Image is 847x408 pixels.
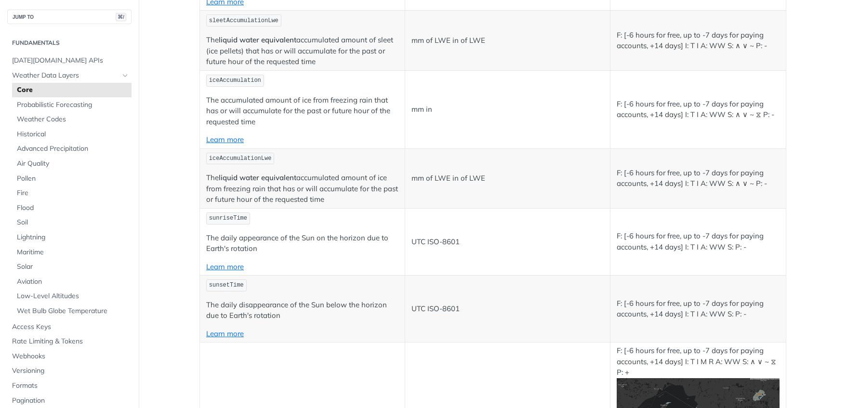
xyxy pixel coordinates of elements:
[7,334,132,349] a: Rate Limiting & Tokens
[206,329,244,338] a: Learn more
[411,303,604,315] p: UTC ISO-8601
[17,115,129,124] span: Weather Codes
[617,99,780,120] p: F: [-6 hours for free, up to -7 days for paying accounts, +14 days] I: T I A: WW S: ∧ ∨ ~ ⧖ P: -
[12,337,129,346] span: Rate Limiting & Tokens
[206,35,398,67] p: The accumulated amount of sleet (ice pellets) that has or will accumulate for the past or future ...
[209,215,247,222] span: sunriseTime
[12,275,132,289] a: Aviation
[617,298,780,320] p: F: [-6 hours for free, up to -7 days for paying accounts, +14 days] I: T I A: WW S: P: -
[7,10,132,24] button: JUMP TO⌘/
[17,262,129,272] span: Solar
[12,322,129,332] span: Access Keys
[17,218,129,227] span: Soil
[17,203,129,213] span: Flood
[12,215,132,230] a: Soil
[617,231,780,252] p: F: [-6 hours for free, up to -7 days for paying accounts, +14 days] I: T I A: WW S: P: -
[12,201,132,215] a: Flood
[12,245,132,260] a: Maritime
[12,381,129,391] span: Formats
[17,277,129,287] span: Aviation
[12,71,119,80] span: Weather Data Layers
[17,85,129,95] span: Core
[12,56,129,66] span: [DATE][DOMAIN_NAME] APIs
[7,394,132,408] a: Pagination
[411,104,604,115] p: mm in
[206,135,244,144] a: Learn more
[12,112,132,127] a: Weather Codes
[617,30,780,52] p: F: [-6 hours for free, up to -7 days for paying accounts, +14 days] I: T I A: WW S: ∧ ∨ ~ P: -
[206,172,398,205] p: The accumulated amount of ice from freezing rain that has or will accumulate for the past or futu...
[7,320,132,334] a: Access Keys
[206,95,398,128] p: The accumulated amount of ice from freezing rain that has or will accumulate for the past or futu...
[206,262,244,271] a: Learn more
[17,144,129,154] span: Advanced Precipitation
[219,35,296,44] strong: liquid water equivalent
[12,289,132,303] a: Low-Level Altitudes
[17,100,129,110] span: Probabilistic Forecasting
[12,142,132,156] a: Advanced Precipitation
[12,304,132,318] a: Wet Bulb Globe Temperature
[206,300,398,321] p: The daily disappearance of the Sun below the horizon due to Earth's rotation
[209,155,272,162] span: iceAccumulationLwe
[7,68,132,83] a: Weather Data LayersHide subpages for Weather Data Layers
[7,379,132,393] a: Formats
[17,248,129,257] span: Maritime
[116,13,126,21] span: ⌘/
[206,233,398,254] p: The daily appearance of the Sun on the horizon due to Earth's rotation
[121,72,129,79] button: Hide subpages for Weather Data Layers
[12,230,132,245] a: Lightning
[12,366,129,376] span: Versioning
[12,157,132,171] a: Air Quality
[209,282,244,289] span: sunsetTime
[209,17,278,24] span: sleetAccumulationLwe
[12,98,132,112] a: Probabilistic Forecasting
[12,352,129,361] span: Webhooks
[411,173,604,184] p: mm of LWE in of LWE
[17,130,129,139] span: Historical
[411,35,604,46] p: mm of LWE in of LWE
[7,39,132,47] h2: Fundamentals
[17,306,129,316] span: Wet Bulb Globe Temperature
[12,127,132,142] a: Historical
[12,83,132,97] a: Core
[17,291,129,301] span: Low-Level Altitudes
[219,173,296,182] strong: liquid water equivalent
[617,168,780,189] p: F: [-6 hours for free, up to -7 days for paying accounts, +14 days] I: T I A: WW S: ∧ ∨ ~ P: -
[12,396,129,406] span: Pagination
[17,174,129,184] span: Pollen
[7,364,132,378] a: Versioning
[17,233,129,242] span: Lightning
[209,77,261,84] span: iceAccumulation
[7,53,132,68] a: [DATE][DOMAIN_NAME] APIs
[17,159,129,169] span: Air Quality
[17,188,129,198] span: Fire
[12,186,132,200] a: Fire
[7,349,132,364] a: Webhooks
[411,237,604,248] p: UTC ISO-8601
[12,171,132,186] a: Pollen
[12,260,132,274] a: Solar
